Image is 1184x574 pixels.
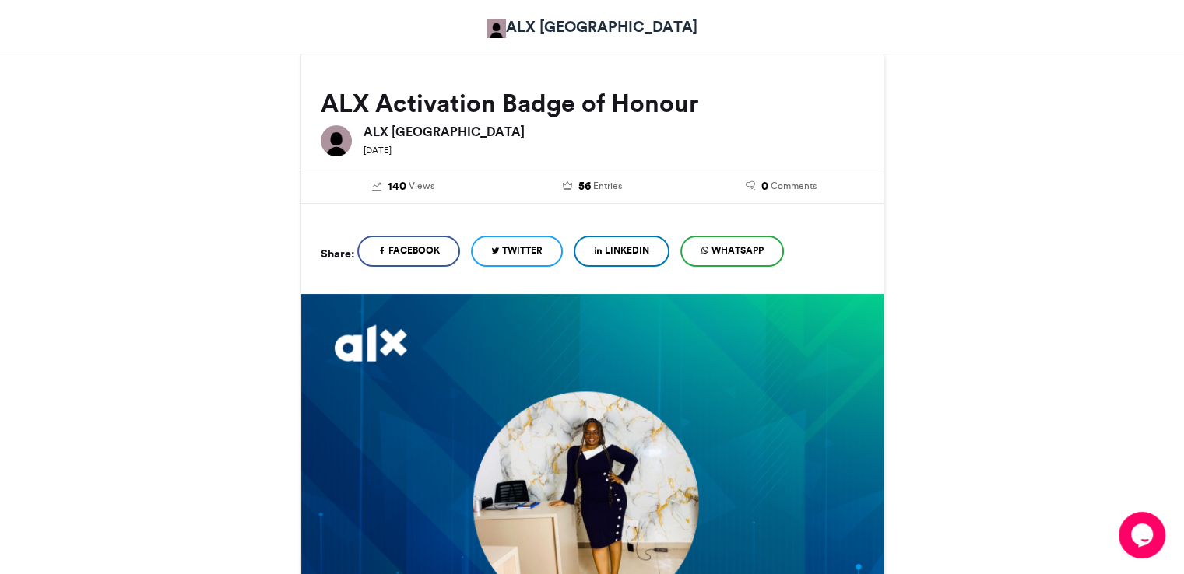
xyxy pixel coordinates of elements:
small: [DATE] [364,145,392,156]
h2: ALX Activation Badge of Honour [321,89,864,117]
span: Entries [592,179,621,193]
span: 0 [761,178,768,195]
a: Twitter [471,236,563,267]
a: 140 Views [321,178,487,195]
span: LinkedIn [605,243,649,257]
span: 56 [578,178,590,195]
a: 56 Entries [509,178,675,195]
span: Comments [771,179,817,193]
img: ALX Africa [487,19,506,38]
span: Twitter [502,243,543,257]
span: WhatsApp [711,243,764,257]
a: WhatsApp [680,236,784,267]
a: Facebook [357,236,460,267]
a: 0 Comments [698,178,864,195]
h6: ALX [GEOGRAPHIC_DATA] [364,125,864,138]
span: 140 [388,178,406,195]
a: LinkedIn [574,236,669,267]
a: ALX [GEOGRAPHIC_DATA] [487,16,697,38]
img: ALX Africa [321,125,352,156]
span: Views [409,179,434,193]
span: Facebook [388,243,440,257]
iframe: chat widget [1119,512,1168,558]
h5: Share: [321,243,354,264]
